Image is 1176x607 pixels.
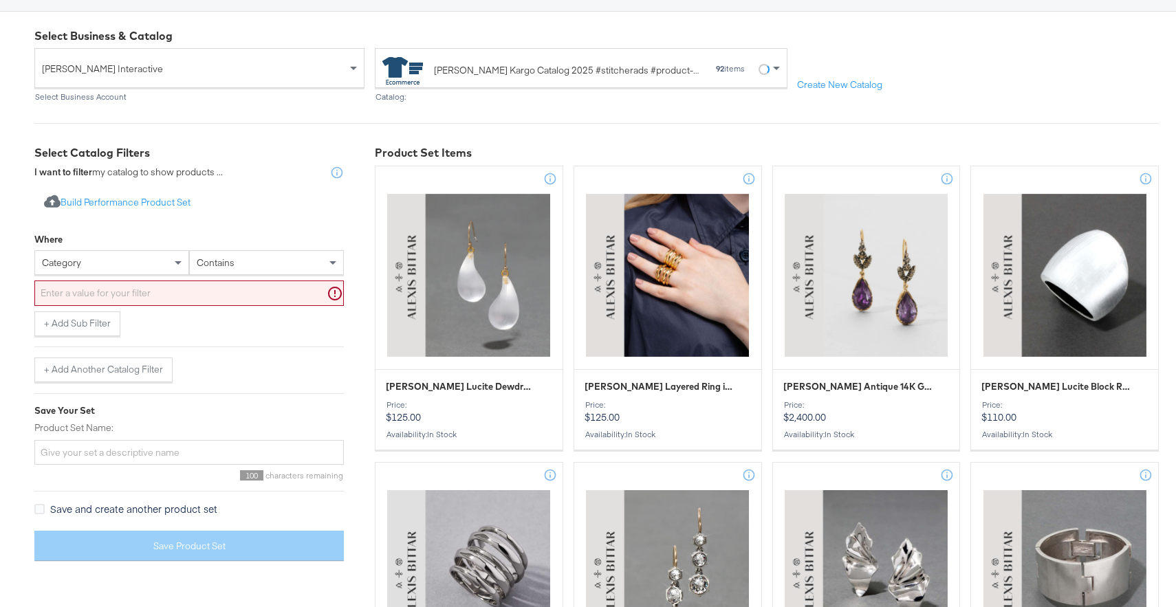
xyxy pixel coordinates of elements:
input: Give your set a descriptive name [34,440,344,465]
div: Availability : [981,430,1148,439]
input: Enter a value for your filter [34,280,344,306]
strong: 92 [716,63,724,74]
span: Alexis Bittar Lucite Dewdrop Earring- in Silver | Statement Jewelry from Alexis Bittar [386,380,536,393]
div: Availability : [386,430,552,439]
span: contains [197,256,235,269]
span: 100 [240,470,263,481]
span: Alexis Bittar Layered Ring in Gold Size 9 | Statement Jewelry from Alexis Bittar [585,380,734,393]
span: [PERSON_NAME] Interactive [42,57,347,80]
div: characters remaining [34,470,344,481]
div: Select Catalog Filters [34,145,344,161]
div: Price: [386,400,552,410]
button: + Add Another Catalog Filter [34,357,173,382]
div: items [715,64,745,74]
div: Catalog: [375,92,787,102]
div: Select Business & Catalog [34,28,1159,44]
p: $125.00 [585,400,751,423]
span: in stock [626,429,655,439]
div: Select Business Account [34,92,364,102]
span: category [42,256,81,269]
div: Product Set Items [375,145,1159,161]
div: Price: [981,400,1148,410]
div: Availability : [783,430,950,439]
button: Build Performance Product Set [34,190,200,216]
div: Price: [783,400,950,410]
span: in stock [1023,429,1052,439]
span: Save and create another product set [50,502,217,516]
p: $125.00 [386,400,552,423]
strong: I want to filter [34,166,92,178]
p: $110.00 [981,400,1148,423]
div: Availability : [585,430,751,439]
div: my catalog to show products ... [34,166,223,179]
label: Product Set Name: [34,421,344,434]
span: in stock [825,429,854,439]
div: [PERSON_NAME] Kargo Catalog 2025 #stitcherads #product-catalog #keep [434,63,701,78]
span: in stock [427,429,457,439]
button: + Add Sub Filter [34,311,120,336]
div: Where [34,233,63,246]
p: $2,400.00 [783,400,950,423]
button: Create New Catalog [787,73,892,98]
span: Alexis Bittar Antique 14K Gold And Sterling Silver Earrings With Amethyst And Leafy Diamond Tops ... [783,380,933,393]
span: Alexis Bittar Lucite Block Ring- in Silver Size 8 | Statement Jewelry from Alexis Bittar [981,380,1131,393]
div: Price: [585,400,751,410]
div: Save Your Set [34,404,344,417]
